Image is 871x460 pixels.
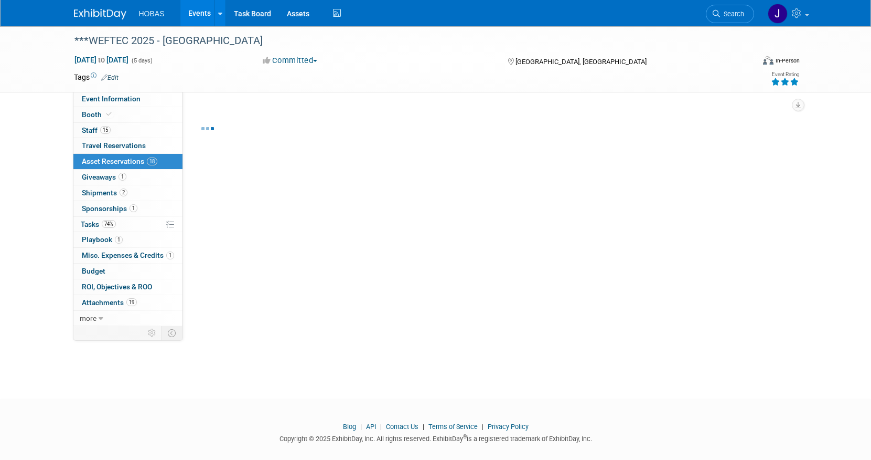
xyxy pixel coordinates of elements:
span: Playbook [82,235,123,244]
span: Asset Reservations [82,157,157,165]
img: Jennifer Jensen [768,4,788,24]
span: | [378,423,384,431]
span: 19 [126,298,137,306]
sup: ® [463,434,467,440]
span: Search [720,10,744,18]
span: to [96,56,106,64]
span: | [358,423,364,431]
span: ROI, Objectives & ROO [82,283,152,291]
span: Staff [82,126,111,134]
span: | [479,423,486,431]
img: ExhibitDay [74,9,126,19]
span: 1 [130,204,137,212]
a: Edit [101,74,119,81]
a: Event Information [73,91,182,107]
span: Giveaways [82,173,126,181]
a: ROI, Objectives & ROO [73,279,182,295]
a: Asset Reservations18 [73,154,182,169]
span: 15 [100,126,111,134]
a: Sponsorships1 [73,201,182,216]
div: Event Rating [771,72,799,77]
i: Booth reservation complete [106,111,112,117]
span: Budget [82,267,105,275]
span: Booth [82,110,114,119]
a: Tasks74% [73,217,182,232]
span: 2 [120,189,127,196]
td: Personalize Event Tab Strip [143,326,162,340]
span: 18 [147,158,157,165]
span: Travel Reservations [82,141,146,150]
span: 1 [166,252,174,259]
span: [GEOGRAPHIC_DATA], [GEOGRAPHIC_DATA] [515,58,647,66]
a: Staff15 [73,123,182,138]
a: Search [706,5,754,23]
button: Committed [259,55,321,66]
span: 1 [115,236,123,244]
a: more [73,311,182,326]
a: Budget [73,264,182,279]
a: Booth [73,107,182,122]
a: Misc. Expenses & Credits1 [73,248,182,263]
div: ***WEFTEC 2025 - [GEOGRAPHIC_DATA] [71,32,738,50]
a: Travel Reservations [73,138,182,153]
span: (5 days) [131,57,153,64]
span: 74% [102,220,116,228]
div: In-Person [775,57,800,65]
td: Tags [74,72,119,82]
span: | [420,423,427,431]
span: Tasks [81,220,116,228]
a: API [366,423,376,431]
span: Shipments [82,189,127,197]
a: Blog [343,423,356,431]
a: Attachments19 [73,295,182,310]
a: Playbook1 [73,232,182,247]
div: Event Format [692,55,800,70]
span: HOBAS [139,9,165,18]
a: Contact Us [386,423,418,431]
span: Sponsorships [82,204,137,213]
a: Privacy Policy [488,423,529,431]
a: Shipments2 [73,185,182,201]
img: Format-Inperson.png [763,56,773,65]
span: more [80,314,96,322]
span: Attachments [82,298,137,307]
span: [DATE] [DATE] [74,55,129,65]
a: Terms of Service [428,423,478,431]
a: Giveaways1 [73,170,182,185]
span: Misc. Expenses & Credits [82,251,174,259]
span: 1 [119,173,126,181]
td: Toggle Event Tabs [161,326,182,340]
span: Event Information [82,95,141,103]
img: loading... [201,127,214,130]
